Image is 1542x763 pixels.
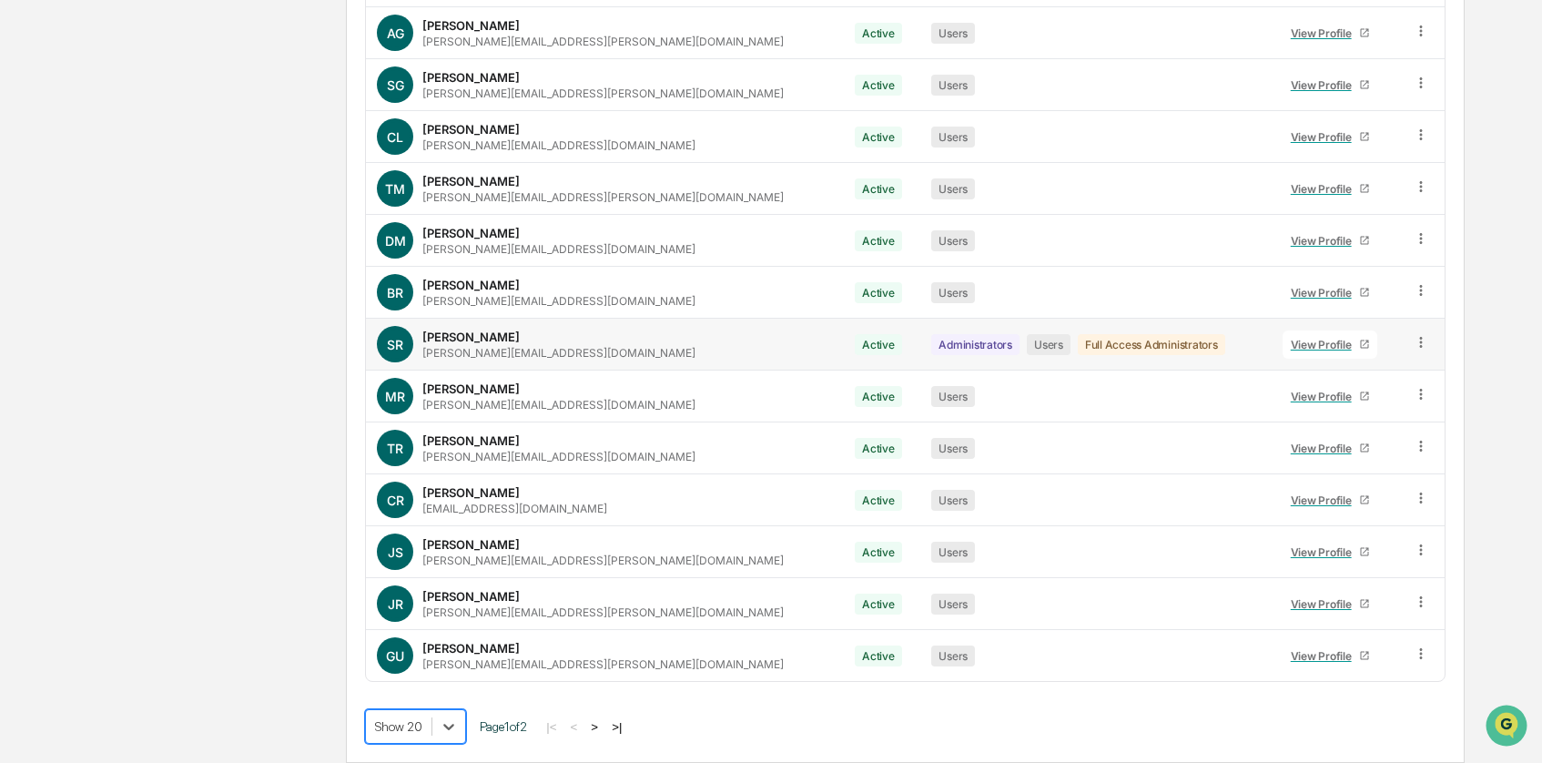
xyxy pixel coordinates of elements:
div: Active [855,178,902,199]
div: View Profile [1291,182,1359,196]
div: [PERSON_NAME][EMAIL_ADDRESS][DOMAIN_NAME] [422,450,695,463]
div: View Profile [1291,130,1359,144]
div: Active [855,282,902,303]
div: [PERSON_NAME][EMAIL_ADDRESS][PERSON_NAME][DOMAIN_NAME] [422,554,784,567]
div: View Profile [1291,597,1359,611]
a: Powered byPylon [128,308,220,322]
div: View Profile [1291,78,1359,92]
div: Active [855,490,902,511]
div: [PERSON_NAME] [422,226,520,240]
span: TM [385,181,405,197]
div: [PERSON_NAME] [422,589,520,604]
div: Administrators [931,334,1020,355]
a: View Profile [1283,486,1377,514]
a: View Profile [1283,123,1377,151]
span: CL [387,129,403,145]
img: 1746055101610-c473b297-6a78-478c-a979-82029cc54cd1 [18,139,51,172]
div: [PERSON_NAME] [422,174,520,188]
div: Active [855,386,902,407]
div: Active [855,334,902,355]
div: [PERSON_NAME] [422,330,520,344]
div: [PERSON_NAME] [422,18,520,33]
div: Active [855,23,902,44]
div: View Profile [1291,442,1359,455]
div: Active [855,438,902,459]
div: Users [931,75,975,96]
span: Pylon [181,309,220,322]
div: [PERSON_NAME][EMAIL_ADDRESS][DOMAIN_NAME] [422,138,695,152]
div: [PERSON_NAME][EMAIL_ADDRESS][DOMAIN_NAME] [422,398,695,412]
div: Users [931,230,975,251]
span: Preclearance [36,229,117,248]
span: MR [385,389,405,404]
div: [PERSON_NAME] [422,485,520,500]
a: View Profile [1283,331,1377,359]
div: [PERSON_NAME] [422,122,520,137]
div: [PERSON_NAME][EMAIL_ADDRESS][DOMAIN_NAME] [422,294,695,308]
div: We're available if you need us! [62,158,230,172]
span: CR [387,493,404,508]
div: 🗄️ [132,231,147,246]
iframe: Open customer support [1484,703,1533,752]
p: How can we help? [18,38,331,67]
span: Data Lookup [36,264,115,282]
button: >| [606,719,627,735]
div: Users [931,127,975,148]
span: JS [388,544,403,560]
div: [EMAIL_ADDRESS][DOMAIN_NAME] [422,502,607,515]
div: 🔎 [18,266,33,280]
div: Users [931,646,975,666]
div: Users [931,386,975,407]
div: Active [855,646,902,666]
button: Start new chat [309,145,331,167]
div: View Profile [1291,545,1359,559]
span: JR [388,596,403,612]
a: View Profile [1283,227,1377,255]
div: Start new chat [62,139,299,158]
span: SG [387,77,404,93]
div: [PERSON_NAME][EMAIL_ADDRESS][PERSON_NAME][DOMAIN_NAME] [422,86,784,100]
div: [PERSON_NAME] [422,641,520,656]
div: Active [855,230,902,251]
a: View Profile [1283,642,1377,670]
div: Active [855,75,902,96]
a: View Profile [1283,175,1377,203]
a: View Profile [1283,71,1377,99]
span: GU [386,648,404,664]
div: View Profile [1291,338,1359,351]
div: [PERSON_NAME][EMAIL_ADDRESS][PERSON_NAME][DOMAIN_NAME] [422,657,784,671]
a: View Profile [1283,19,1377,47]
div: Users [931,490,975,511]
a: View Profile [1283,434,1377,463]
span: TR [387,441,403,456]
div: View Profile [1291,26,1359,40]
button: |< [541,719,562,735]
div: [PERSON_NAME] [422,278,520,292]
div: [PERSON_NAME] [422,537,520,552]
a: 🖐️Preclearance [11,222,125,255]
div: Users [931,282,975,303]
div: [PERSON_NAME][EMAIL_ADDRESS][PERSON_NAME][DOMAIN_NAME] [422,190,784,204]
div: [PERSON_NAME] [422,433,520,448]
span: AG [387,25,404,41]
div: [PERSON_NAME][EMAIL_ADDRESS][PERSON_NAME][DOMAIN_NAME] [422,35,784,48]
div: Users [931,594,975,615]
a: View Profile [1283,279,1377,307]
div: Users [931,438,975,459]
div: Users [931,23,975,44]
a: 🗄️Attestations [125,222,233,255]
a: 🔎Data Lookup [11,257,122,290]
div: View Profile [1291,234,1359,248]
div: 🖐️ [18,231,33,246]
div: Active [855,542,902,563]
div: View Profile [1291,649,1359,663]
div: [PERSON_NAME] [422,70,520,85]
div: Active [855,127,902,148]
button: < [565,719,583,735]
button: > [585,719,604,735]
div: Users [931,542,975,563]
div: Users [931,178,975,199]
div: View Profile [1291,493,1359,507]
